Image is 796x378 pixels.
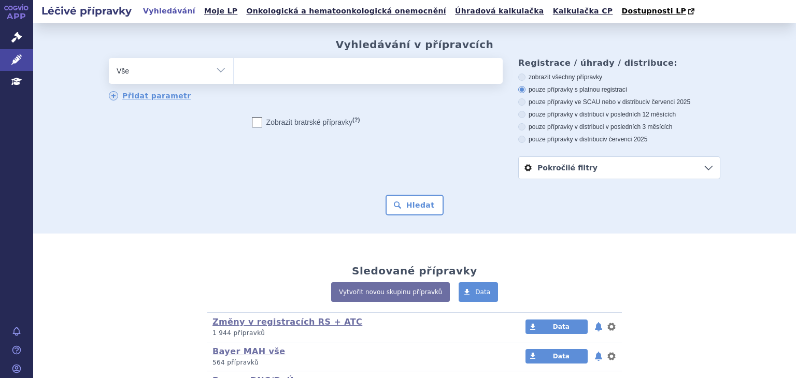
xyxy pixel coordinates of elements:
button: notifikace [593,321,604,333]
span: v červenci 2025 [604,136,647,143]
label: pouze přípravky v distribuci v posledních 3 měsících [518,123,720,131]
span: v červenci 2025 [647,98,690,106]
label: pouze přípravky ve SCAU nebo v distribuci [518,98,720,106]
label: Zobrazit bratrské přípravky [252,117,360,127]
span: Data [553,353,570,360]
label: zobrazit všechny přípravky [518,73,720,81]
button: nastavení [606,350,617,362]
a: Dostupnosti LP [618,4,700,19]
span: 564 přípravků [212,359,259,366]
a: Onkologická a hematoonkologická onemocnění [243,4,449,18]
abbr: (?) [352,117,360,123]
a: Data [459,282,498,302]
label: pouze přípravky v distribuci [518,135,720,143]
h2: Vyhledávání v přípravcích [336,38,494,51]
a: Kalkulačka CP [550,4,616,18]
h2: Sledované přípravky [352,265,477,277]
a: Změny v registracích RS + ATC [212,317,362,327]
h2: Léčivé přípravky [33,4,140,18]
a: Úhradová kalkulačka [452,4,547,18]
span: Dostupnosti LP [621,7,686,15]
a: Pokročilé filtry [519,157,720,179]
button: notifikace [593,350,604,362]
label: pouze přípravky s platnou registrací [518,85,720,94]
label: pouze přípravky v distribuci v posledních 12 měsících [518,110,720,119]
a: Vyhledávání [140,4,198,18]
button: Hledat [386,195,444,215]
a: Moje LP [201,4,240,18]
h3: Registrace / úhrady / distribuce: [518,58,720,68]
span: 1 944 přípravků [212,329,265,337]
a: Data [525,349,588,364]
a: Vytvořit novou skupinu přípravků [331,282,450,302]
span: Data [553,323,570,330]
a: Data [525,319,588,334]
button: nastavení [606,321,617,333]
span: Data [475,288,490,296]
a: Bayer MAH vše [212,346,286,356]
a: Přidat parametr [109,91,191,100]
